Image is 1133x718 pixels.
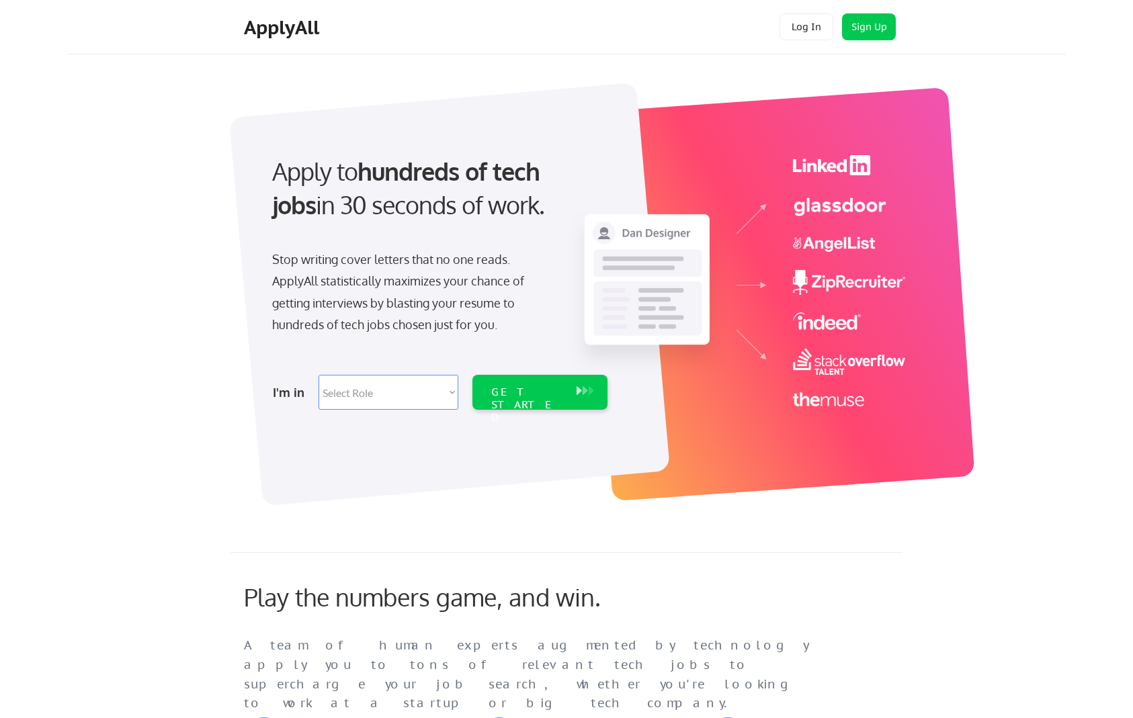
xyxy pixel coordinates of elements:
[491,386,563,424] div: GET STARTED
[272,154,602,222] div: Apply to in 30 seconds of work.
[244,636,835,713] div: A team of human experts augmented by technology apply you to tons of relevant tech jobs to superc...
[244,582,661,611] div: Play the numbers game, and win.
[244,16,323,39] div: ApplyAll
[780,13,833,40] button: Log In
[272,156,546,220] strong: hundreds of tech jobs
[273,382,310,403] div: I'm in
[842,13,896,40] button: Sign Up
[272,249,548,336] div: Stop writing cover letters that no one reads. ApplyAll statistically maximizes your chance of get...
